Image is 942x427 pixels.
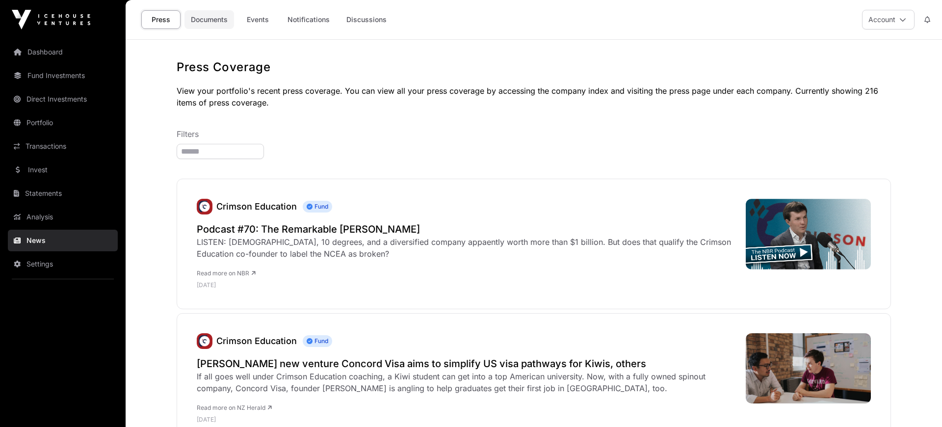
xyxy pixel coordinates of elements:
[862,10,915,29] button: Account
[197,357,736,371] a: [PERSON_NAME] new venture Concord Visa aims to simplify US visa pathways for Kiwis, others
[216,336,297,346] a: Crimson Education
[197,404,272,411] a: Read more on NZ Herald
[8,112,118,133] a: Portfolio
[8,206,118,228] a: Analysis
[238,10,277,29] a: Events
[340,10,393,29] a: Discussions
[184,10,234,29] a: Documents
[8,159,118,181] a: Invest
[8,135,118,157] a: Transactions
[197,371,736,394] div: If all goes well under Crimson Education coaching, a Kiwi student can get into a top American uni...
[197,236,736,260] div: LISTEN: [DEMOGRAPHIC_DATA], 10 degrees, and a diversified company appaently worth more than $1 bi...
[197,333,212,349] a: Crimson Education
[303,335,332,347] span: Fund
[8,41,118,63] a: Dashboard
[893,380,942,427] iframe: Chat Widget
[303,201,332,213] span: Fund
[141,10,181,29] a: Press
[197,199,212,214] a: Crimson Education
[8,253,118,275] a: Settings
[197,222,736,236] a: Podcast #70: The Remarkable [PERSON_NAME]
[8,183,118,204] a: Statements
[8,230,118,251] a: News
[8,65,118,86] a: Fund Investments
[12,10,90,29] img: Icehouse Ventures Logo
[197,333,212,349] img: unnamed.jpg
[177,85,891,108] p: View your portfolio's recent press coverage. You can view all your press coverage by accessing th...
[8,88,118,110] a: Direct Investments
[197,416,736,424] p: [DATE]
[746,333,871,403] img: S2EQ3V4SVJGTPNBYDX7OWO3PIU.jpg
[197,199,212,214] img: unnamed.jpg
[746,199,871,269] img: NBRP-Episode-70-Jamie-Beaton-LEAD-GIF.gif
[216,201,297,212] a: Crimson Education
[281,10,336,29] a: Notifications
[177,59,891,75] h1: Press Coverage
[197,269,256,277] a: Read more on NBR
[177,128,891,140] p: Filters
[197,281,736,289] p: [DATE]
